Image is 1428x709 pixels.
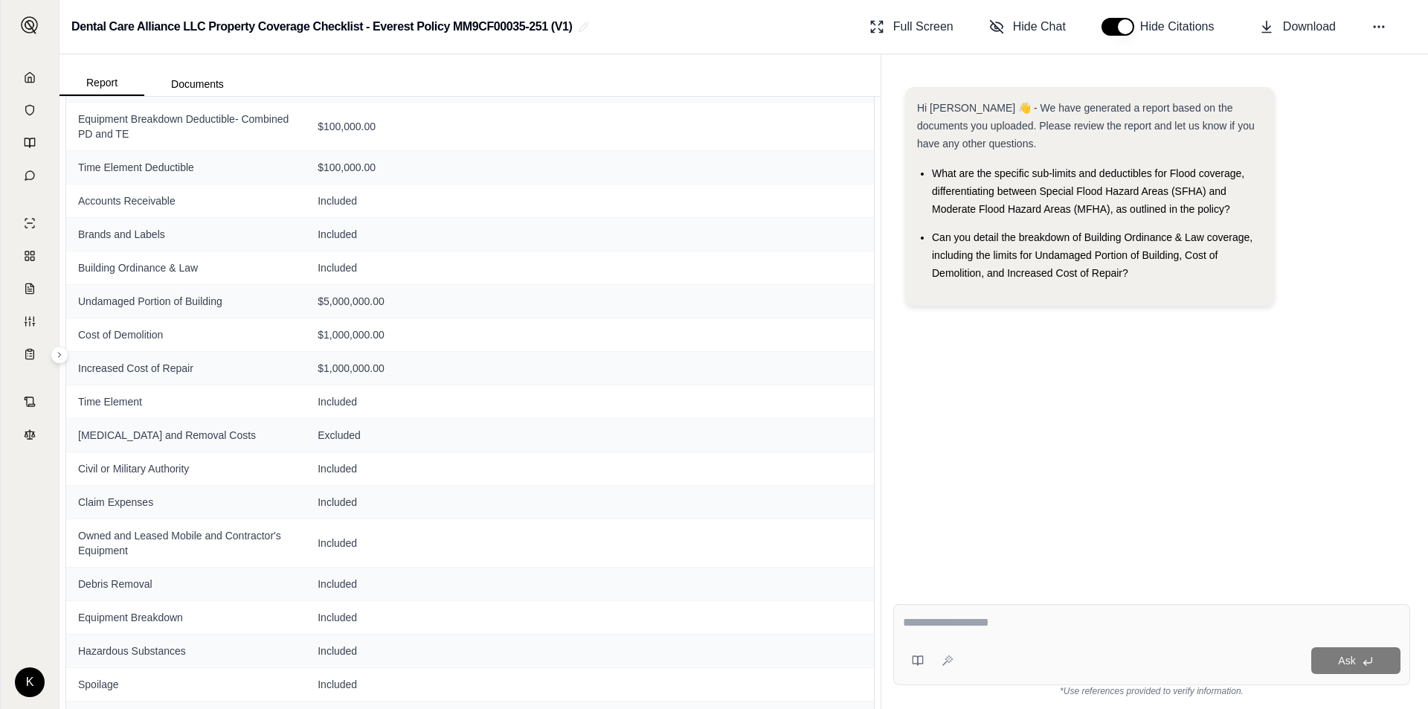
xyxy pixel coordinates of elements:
button: Hide Chat [983,12,1072,42]
span: Equipment Breakdown Deductible- Combined PD and TE [78,112,294,141]
span: Hazardous Substances [78,644,294,658]
span: Owned and Leased Mobile and Contractor's Equipment [78,528,294,558]
a: Prompt Library [10,128,50,158]
a: Single Policy [10,208,50,238]
span: $1,000,000.00 [318,361,862,376]
span: Hi [PERSON_NAME] 👋 - We have generated a report based on the documents you uploaded. Please revie... [917,102,1255,150]
span: Increased Cost of Repair [78,361,294,376]
span: Brands and Labels [78,227,294,242]
span: Included [318,260,862,275]
button: Documents [144,72,251,96]
span: [MEDICAL_DATA] and Removal Costs [78,428,294,443]
span: Included [318,577,862,591]
span: Included [318,227,862,242]
span: Included [318,644,862,658]
a: Home [10,62,50,92]
span: $100,000.00 [318,160,862,175]
span: Hide Chat [1013,18,1066,36]
span: Included [318,461,862,476]
a: Claim Coverage [10,274,50,304]
span: $100,000.00 [318,119,862,134]
span: $1,000,000.00 [318,327,862,342]
span: What are the specific sub-limits and deductibles for Flood coverage, differentiating between Spec... [932,167,1244,215]
span: Spoilage [78,677,294,692]
button: Download [1253,12,1342,42]
a: Policy Comparisons [10,241,50,271]
span: Included [318,677,862,692]
span: Claim Expenses [78,495,294,510]
span: Ask [1338,655,1355,667]
span: Time Element [78,394,294,409]
div: K [15,667,45,697]
a: Contract Analysis [10,387,50,417]
span: Civil or Military Authority [78,461,294,476]
span: Building Ordinance & Law [78,260,294,275]
span: Equipment Breakdown [78,610,294,625]
span: Hide Citations [1140,18,1223,36]
div: *Use references provided to verify information. [893,685,1410,697]
span: $5,000,000.00 [318,294,862,309]
span: Excluded [318,428,862,443]
span: Accounts Receivable [78,193,294,208]
a: Custom Report [10,307,50,336]
span: Included [318,495,862,510]
button: Expand sidebar [15,10,45,40]
button: Report [59,71,144,96]
a: Documents Vault [10,95,50,125]
img: Expand sidebar [21,16,39,34]
span: Undamaged Portion of Building [78,294,294,309]
span: Download [1283,18,1336,36]
span: Included [318,536,862,551]
h2: Dental Care Alliance LLC Property Coverage Checklist - Everest Policy MM9CF00035-251 (V1) [71,13,572,40]
span: Debris Removal [78,577,294,591]
span: Full Screen [893,18,953,36]
span: Included [318,610,862,625]
span: Can you detail the breakdown of Building Ordinance & Law coverage, including the limits for Undam... [932,231,1252,279]
span: Included [318,394,862,409]
button: Full Screen [863,12,959,42]
span: Included [318,193,862,208]
button: Expand sidebar [51,346,68,364]
button: Ask [1311,647,1400,674]
a: Coverage Table [10,339,50,369]
span: Cost of Demolition [78,327,294,342]
a: Legal Search Engine [10,420,50,449]
span: Time Element Deductible [78,160,294,175]
a: Chat [10,161,50,190]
